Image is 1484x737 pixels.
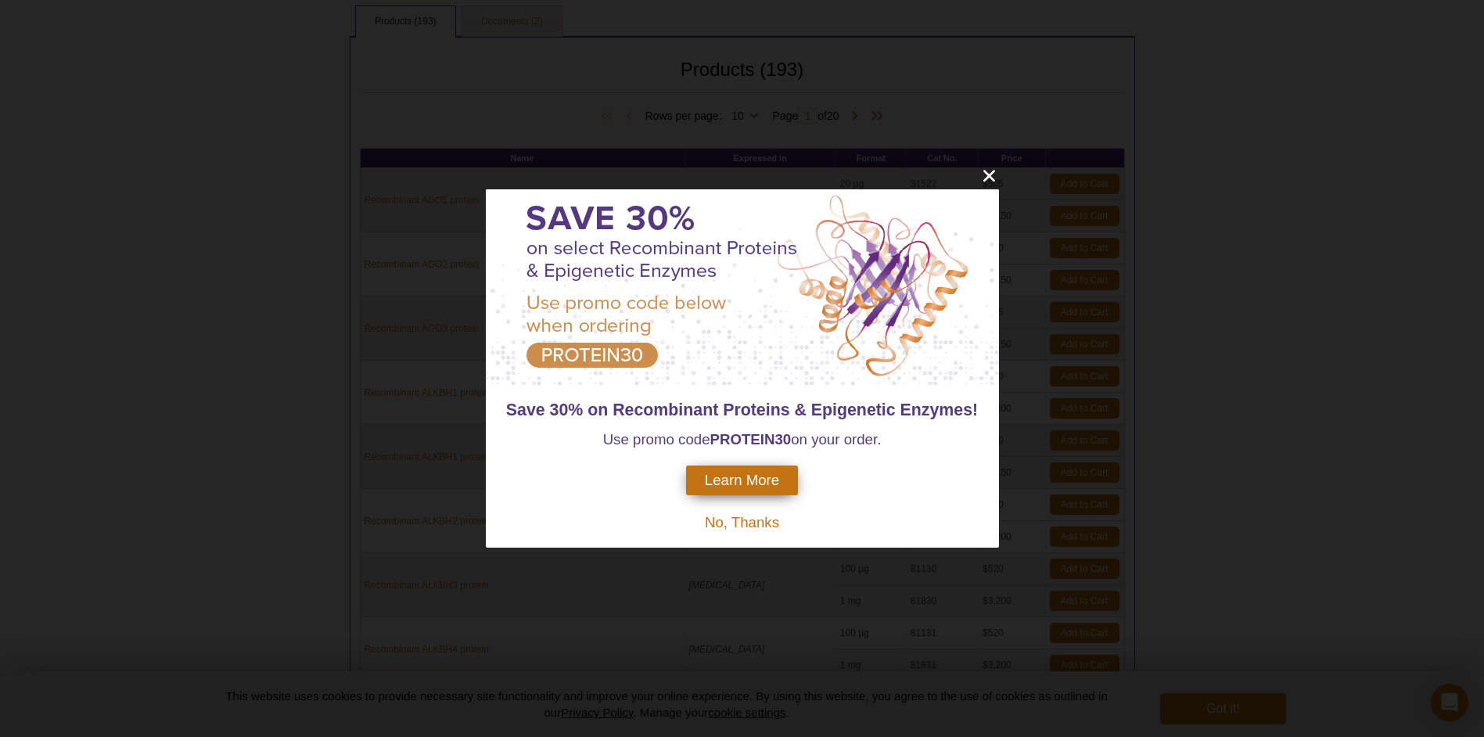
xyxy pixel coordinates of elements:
strong: PROTEIN30 [710,431,792,448]
button: close [979,166,999,185]
span: Save 30% on Recombinant Proteins & Epigenetic Enzymes! [506,401,978,419]
span: No, Thanks [705,514,779,530]
span: Use promo code on your order. [603,431,882,448]
span: Learn More [705,472,779,489]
